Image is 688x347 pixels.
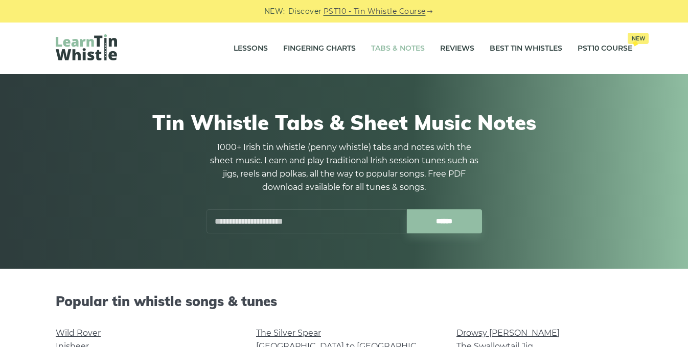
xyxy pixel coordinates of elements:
[234,36,268,61] a: Lessons
[490,36,562,61] a: Best Tin Whistles
[256,328,321,338] a: The Silver Spear
[440,36,474,61] a: Reviews
[283,36,356,61] a: Fingering Charts
[56,293,632,309] h2: Popular tin whistle songs & tunes
[206,141,482,194] p: 1000+ Irish tin whistle (penny whistle) tabs and notes with the sheet music. Learn and play tradi...
[628,33,649,44] span: New
[578,36,632,61] a: PST10 CourseNew
[56,34,117,60] img: LearnTinWhistle.com
[371,36,425,61] a: Tabs & Notes
[56,328,101,338] a: Wild Rover
[456,328,560,338] a: Drowsy [PERSON_NAME]
[56,110,632,135] h1: Tin Whistle Tabs & Sheet Music Notes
